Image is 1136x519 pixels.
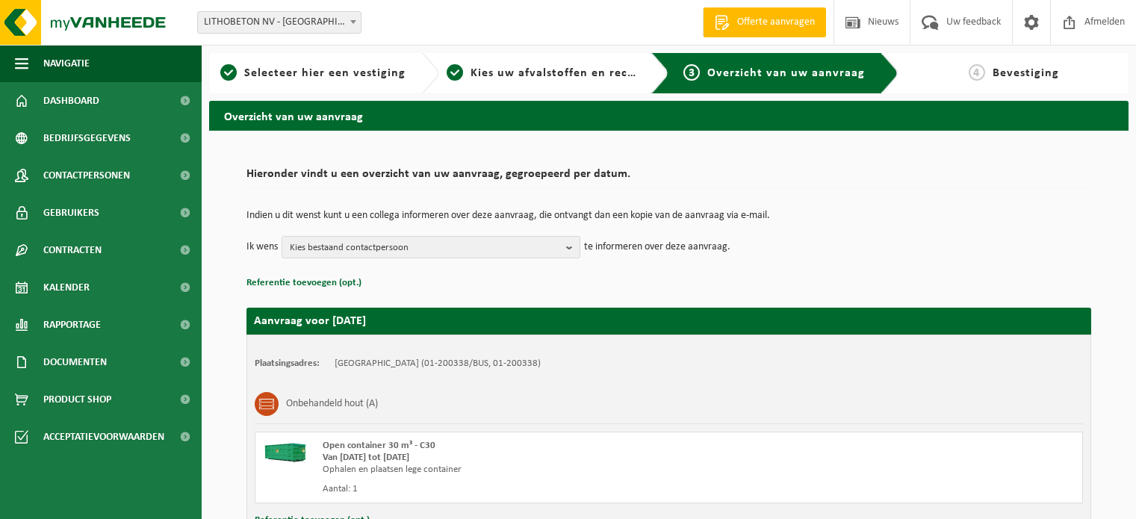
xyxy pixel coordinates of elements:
[707,67,865,79] span: Overzicht van uw aanvraag
[246,168,1091,188] h2: Hieronder vindt u een overzicht van uw aanvraag, gegroepeerd per datum.
[323,483,729,495] div: Aantal: 1
[263,440,308,462] img: HK-XC-30-GN-00.png
[254,315,366,327] strong: Aanvraag voor [DATE]
[43,119,131,157] span: Bedrijfsgegevens
[197,11,361,34] span: LITHOBETON NV - SNAASKERKE
[471,67,676,79] span: Kies uw afvalstoffen en recipiënten
[43,194,99,231] span: Gebruikers
[703,7,826,37] a: Offerte aanvragen
[282,236,580,258] button: Kies bestaand contactpersoon
[246,236,278,258] p: Ik wens
[335,358,541,370] td: [GEOGRAPHIC_DATA] (01-200338/BUS, 01-200338)
[733,15,819,30] span: Offerte aanvragen
[246,273,361,293] button: Referentie toevoegen (opt.)
[43,344,107,381] span: Documenten
[447,64,639,82] a: 2Kies uw afvalstoffen en recipiënten
[198,12,361,33] span: LITHOBETON NV - SNAASKERKE
[584,236,730,258] p: te informeren over deze aanvraag.
[220,64,237,81] span: 1
[43,381,111,418] span: Product Shop
[969,64,985,81] span: 4
[217,64,409,82] a: 1Selecteer hier een vestiging
[43,231,102,269] span: Contracten
[43,269,90,306] span: Kalender
[43,82,99,119] span: Dashboard
[447,64,463,81] span: 2
[43,45,90,82] span: Navigatie
[246,211,1091,221] p: Indien u dit wenst kunt u een collega informeren over deze aanvraag, die ontvangt dan een kopie v...
[323,453,409,462] strong: Van [DATE] tot [DATE]
[323,441,435,450] span: Open container 30 m³ - C30
[286,392,378,416] h3: Onbehandeld hout (A)
[255,358,320,368] strong: Plaatsingsadres:
[290,237,560,259] span: Kies bestaand contactpersoon
[43,306,101,344] span: Rapportage
[683,64,700,81] span: 3
[323,464,729,476] div: Ophalen en plaatsen lege container
[993,67,1059,79] span: Bevestiging
[244,67,406,79] span: Selecteer hier een vestiging
[209,101,1129,130] h2: Overzicht van uw aanvraag
[43,418,164,456] span: Acceptatievoorwaarden
[43,157,130,194] span: Contactpersonen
